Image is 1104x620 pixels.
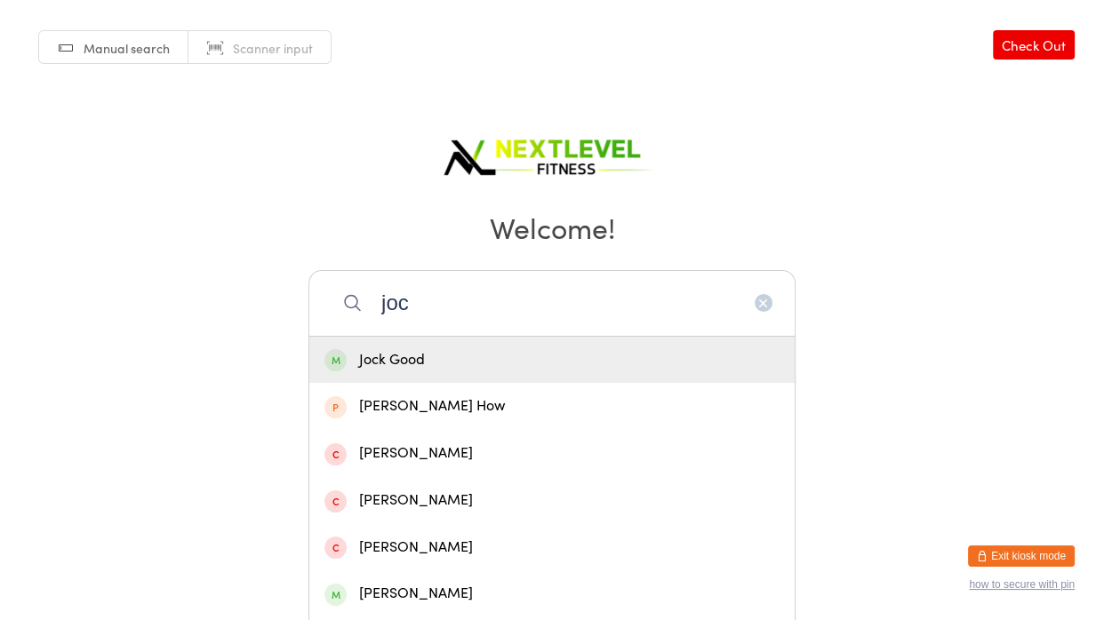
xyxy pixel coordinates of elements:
[324,348,780,372] div: Jock Good
[324,536,780,560] div: [PERSON_NAME]
[84,39,170,57] span: Manual search
[993,30,1075,60] a: Check Out
[969,578,1075,591] button: how to secure with pin
[324,441,780,465] div: [PERSON_NAME]
[18,207,1086,247] h2: Welcome!
[233,39,313,57] span: Scanner input
[441,124,663,182] img: Next Level Fitness
[324,394,780,418] div: [PERSON_NAME] How
[324,489,780,513] div: [PERSON_NAME]
[968,545,1075,567] button: Exit kiosk mode
[308,270,796,336] input: Search
[324,582,780,606] div: [PERSON_NAME]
